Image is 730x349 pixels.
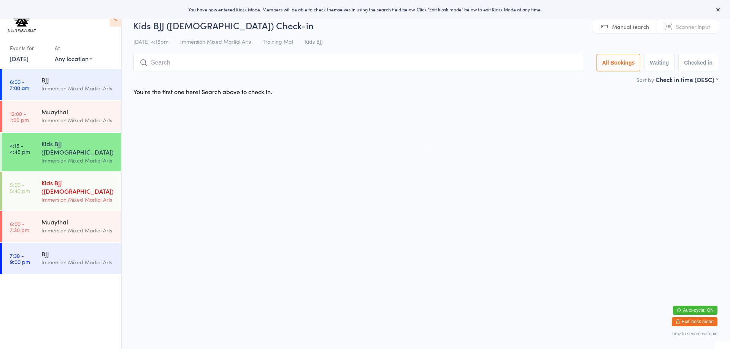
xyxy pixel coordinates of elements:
[673,306,717,315] button: Auto-cycle: ON
[133,19,718,32] h2: Kids BJJ ([DEMOGRAPHIC_DATA]) Check-in
[41,258,115,267] div: Immersion Mixed Martial Arts
[305,38,323,45] span: Kids BJJ
[2,69,121,100] a: 6:00 -7:00 amBJJImmersion Mixed Martial Arts
[10,253,30,265] time: 7:30 - 9:00 pm
[41,84,115,93] div: Immersion Mixed Martial Arts
[12,6,718,13] div: You have now entered Kiosk Mode. Members will be able to check themselves in using the search fie...
[8,6,36,34] img: Immersion MMA Glen Waverley
[672,331,717,336] button: how to secure with pin
[133,54,584,71] input: Search
[2,243,121,274] a: 7:30 -9:00 pmBJJImmersion Mixed Martial Arts
[41,218,115,226] div: Muaythai
[10,182,30,194] time: 5:00 - 5:45 pm
[2,172,121,210] a: 5:00 -5:45 pmKids BJJ ([DEMOGRAPHIC_DATA])Immersion Mixed Martial Arts
[10,54,29,63] a: [DATE]
[133,38,168,45] span: [DATE] 4:15pm
[2,101,121,132] a: 12:00 -1:00 pmMuaythaiImmersion Mixed Martial Arts
[41,226,115,235] div: Immersion Mixed Martial Arts
[180,38,251,45] span: Immersion Mixed Martial Arts
[263,38,293,45] span: Training Mat
[10,42,47,54] div: Events for
[644,54,674,71] button: Waiting
[55,42,92,54] div: At
[41,76,115,84] div: BJJ
[672,317,717,326] button: Exit kiosk mode
[41,195,115,204] div: Immersion Mixed Martial Arts
[676,23,710,30] span: Scanner input
[10,79,29,91] time: 6:00 - 7:00 am
[612,23,649,30] span: Manual search
[10,221,29,233] time: 6:00 - 7:30 pm
[10,111,29,123] time: 12:00 - 1:00 pm
[41,116,115,125] div: Immersion Mixed Martial Arts
[133,87,272,96] div: You're the first one here! Search above to check in.
[41,107,115,116] div: Muaythai
[41,250,115,258] div: BJJ
[41,178,115,195] div: Kids BJJ ([DEMOGRAPHIC_DATA])
[2,211,121,242] a: 6:00 -7:30 pmMuaythaiImmersion Mixed Martial Arts
[55,54,92,63] div: Any location
[41,139,115,156] div: Kids BJJ ([DEMOGRAPHIC_DATA])
[597,54,641,71] button: All Bookings
[41,156,115,165] div: Immersion Mixed Martial Arts
[655,75,718,84] div: Check in time (DESC)
[636,76,654,84] label: Sort by
[10,142,30,155] time: 4:15 - 4:45 pm
[2,133,121,171] a: 4:15 -4:45 pmKids BJJ ([DEMOGRAPHIC_DATA])Immersion Mixed Martial Arts
[678,54,718,71] button: Checked in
